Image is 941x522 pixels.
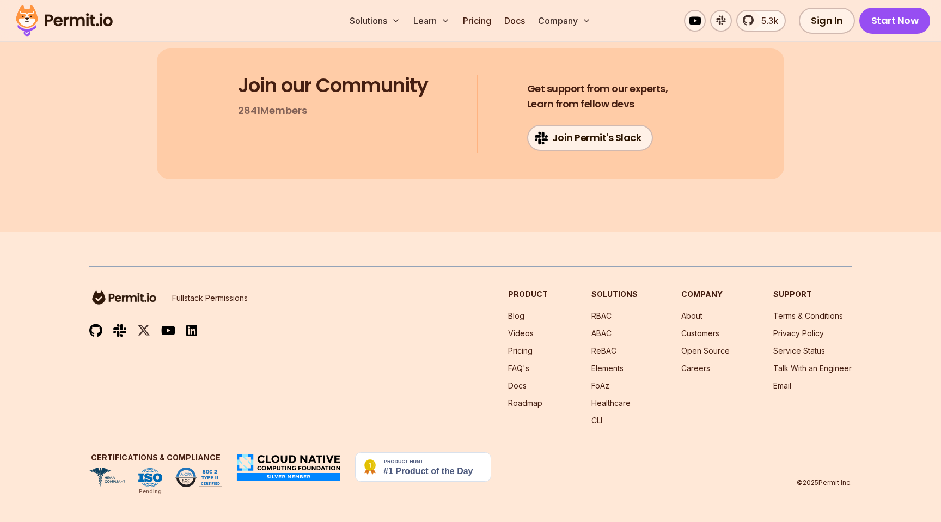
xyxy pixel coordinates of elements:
a: 5.3k [736,10,786,32]
a: Email [773,381,791,390]
a: Customers [681,329,719,338]
div: Pending [139,487,162,496]
img: ISO [138,468,162,488]
a: Service Status [773,346,825,355]
img: Permit.io - Never build permissions again | Product Hunt [355,452,491,482]
a: Talk With an Engineer [773,363,852,373]
a: Docs [500,10,529,32]
h3: Company [681,289,730,300]
a: Join Permit's Slack [527,125,653,151]
a: Healthcare [591,398,631,408]
button: Company [534,10,595,32]
a: Pricing [508,346,533,355]
h4: Learn from fellow devs [527,81,668,112]
h3: Product [508,289,548,300]
img: twitter [137,324,150,337]
a: ReBAC [591,346,616,355]
a: ABAC [591,329,612,338]
a: Open Source [681,346,730,355]
h3: Certifications & Compliance [89,452,222,463]
p: Fullstack Permissions [172,293,248,304]
button: Learn [409,10,454,32]
h3: Join our Community [238,75,428,96]
a: Privacy Policy [773,329,824,338]
a: Terms & Conditions [773,311,843,320]
a: Careers [681,363,710,373]
a: Roadmap [508,398,542,408]
img: HIPAA [89,468,125,487]
a: Start Now [859,8,931,34]
a: RBAC [591,311,612,320]
img: github [89,324,102,337]
img: Permit logo [11,2,118,39]
a: Blog [508,311,524,320]
img: slack [113,323,126,338]
p: © 2025 Permit Inc. [797,478,852,487]
a: About [681,311,702,320]
a: Videos [508,329,534,338]
a: Pricing [459,10,496,32]
img: linkedin [186,324,197,337]
img: logo [89,289,159,306]
a: Sign In [799,8,855,34]
span: 5.3k [755,14,778,27]
span: Get support from our experts, [527,81,668,96]
a: Elements [591,363,624,373]
button: Solutions [345,10,405,32]
img: SOC [175,468,222,487]
a: Docs [508,381,527,390]
a: FoAz [591,381,609,390]
img: youtube [161,324,175,337]
h3: Support [773,289,852,300]
a: FAQ's [508,363,529,373]
p: 2841 Members [238,103,307,118]
h3: Solutions [591,289,638,300]
a: CLI [591,416,602,425]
